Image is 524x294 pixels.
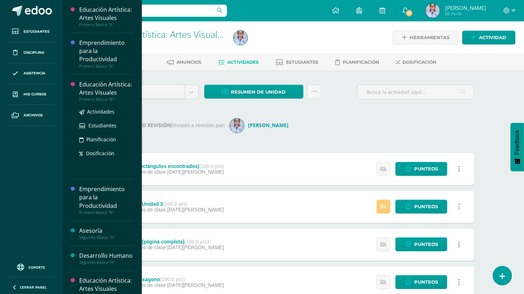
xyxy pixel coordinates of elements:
[514,130,520,155] span: Feedback
[79,235,133,240] div: Segundo Básico "A"
[414,162,438,175] span: Punteos
[120,277,224,282] div: Op art hexagono
[79,252,133,265] a: Desarrollo HumanoSegundo Básico "A"
[79,6,133,27] a: Educación Artística: Artes VisualesPrimero Básico "A"
[405,9,413,17] span: 17
[23,112,43,118] span: Archivos
[79,227,133,235] div: Asesoría
[336,57,379,68] a: Planificación
[6,63,57,84] a: Asistencia
[29,265,45,270] span: Soporte
[79,185,133,210] div: Emprendimiento para la Productividad
[230,122,292,128] a: [PERSON_NAME]
[79,277,133,293] div: Educación Artística: Artes Visuales
[231,85,286,99] span: Resumen de unidad
[79,39,133,63] div: Emprendimiento para la Productividad
[167,169,224,175] span: [DATE][PERSON_NAME]
[79,64,133,69] div: Primero Básico "A"
[395,162,447,176] a: Punteos
[118,85,179,99] span: Unidad 3
[6,105,57,126] a: Archivos
[276,57,319,68] a: Estudiantes
[67,5,227,17] input: Busca un usuario...
[79,260,133,265] div: Segundo Básico "A"
[396,57,437,68] a: Dosificación
[445,11,486,17] span: Mi Perfil
[79,39,133,68] a: Emprendimiento para la ProductividadPrimero Básico "A"
[86,150,114,157] span: Dosificación
[403,59,437,65] span: Dosificación
[343,59,379,65] span: Planificación
[113,85,198,99] a: Unidad 3
[120,239,224,245] div: op art r4 (página completa)
[414,238,438,251] span: Punteos
[6,84,57,105] a: Mis cursos
[248,122,289,128] strong: [PERSON_NAME]
[90,28,227,40] a: Educación Artística: Artes Visuales
[23,50,44,56] span: Disciplina
[358,85,474,99] input: Busca la actividad aquí...
[219,57,259,68] a: Actividades
[120,207,166,212] span: Actividades de clase
[86,136,116,143] span: Planificación
[395,275,447,289] a: Punteos
[167,282,224,288] span: [DATE][PERSON_NAME]
[90,29,225,39] h1: Educación Artística: Artes Visuales
[79,135,133,143] a: Planificación
[395,237,447,251] a: Punteos
[79,252,133,260] div: Desarrollo Humano
[79,80,133,102] a: Educación Artística: Artes VisualesPrimero Básico "B"
[160,277,185,282] strong: (100.0 pts)
[79,210,133,215] div: Primero Básico "B"
[171,122,226,128] span: Enviado a revision por:
[9,262,54,272] a: Soporte
[414,275,438,289] span: Punteos
[163,201,187,207] strong: (100.0 pts)
[23,29,49,35] span: Estudiantes
[79,97,133,102] div: Primero Básico "B"
[120,245,166,250] span: Actividades de clase
[414,200,438,213] span: Punteos
[79,121,133,130] a: Estudiantes
[120,169,166,175] span: Actividades de clase
[393,31,459,44] a: Herramientas
[6,21,57,42] a: Estudiantes
[479,31,506,44] span: Actividad
[79,6,133,22] div: Educación Artística: Artes Visuales
[445,4,486,11] span: [PERSON_NAME]
[184,239,209,245] strong: (100.0 pts)
[87,108,114,115] span: Actividades
[286,59,319,65] span: Estudiantes
[167,245,224,250] span: [DATE][PERSON_NAME]
[23,91,46,97] span: Mis cursos
[395,200,447,214] a: Punteos
[120,163,224,169] div: Op art Rectángulos encontrados)
[204,85,303,99] a: Resumen de unidad
[79,80,133,97] div: Educación Artística: Artes Visuales
[228,59,259,65] span: Actividades
[79,107,133,116] a: Actividades
[23,70,45,76] span: Asistencia
[410,31,449,44] span: Herramientas
[120,282,166,288] span: Actividades de clase
[511,123,524,171] button: Feedback - Mostrar encuesta
[79,185,133,215] a: Emprendimiento para la ProductividadPrimero Básico "B"
[79,22,133,27] div: Primero Básico "A"
[6,42,57,63] a: Disciplina
[462,31,515,44] a: Actividad
[79,149,133,157] a: Dosificación
[20,285,47,290] span: Cerrar panel
[230,119,244,133] img: 21648596937e2cf5480df37ac51e7079.png
[199,163,224,169] strong: (100.0 pts)
[233,31,248,45] img: 1dda184af6efa5d482d83f07e0e6c382.png
[120,201,224,207] div: Carátula Unidad 3
[177,59,202,65] span: Anuncios
[88,122,117,129] span: Estudiantes
[167,207,224,212] span: [DATE][PERSON_NAME]
[90,39,225,46] div: Segundo Básico 'A'
[426,4,440,18] img: 1dda184af6efa5d482d83f07e0e6c382.png
[167,57,202,68] a: Anuncios
[79,227,133,240] a: AsesoríaSegundo Básico "A"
